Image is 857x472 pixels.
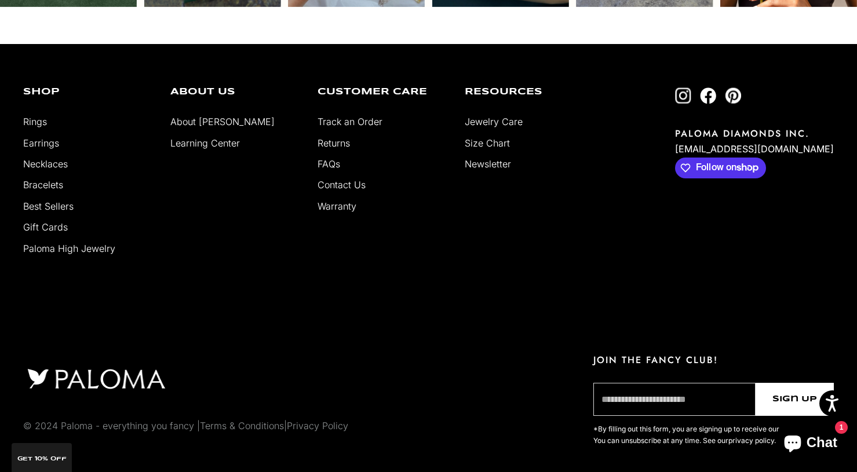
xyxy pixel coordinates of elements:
a: Gift Cards [23,221,68,233]
a: Learning Center [170,137,240,149]
span: Sign Up [772,393,817,406]
a: Follow on Instagram [675,87,691,104]
a: Earrings [23,137,59,149]
span: GET 10% Off [17,456,67,462]
p: [EMAIL_ADDRESS][DOMAIN_NAME] [675,140,834,158]
inbox-online-store-chat: Shopify online store chat [774,425,848,463]
p: © 2024 Paloma - everything you fancy | | [23,418,348,433]
a: Follow on Pinterest [725,87,741,104]
div: GET 10% Off [12,443,72,472]
a: Paloma High Jewelry [23,243,115,254]
a: Bracelets [23,179,63,191]
a: Necklaces [23,158,68,170]
a: Size Chart [465,137,510,149]
p: *By filling out this form, you are signing up to receive our emails. You can unsubscribe at any t... [593,423,808,447]
p: Customer Care [318,87,447,97]
button: Sign Up [756,383,834,416]
a: About [PERSON_NAME] [170,116,275,127]
p: Resources [465,87,595,97]
a: Contact Us [318,179,366,191]
a: Rings [23,116,47,127]
a: Terms & Conditions [200,420,284,431]
a: privacy policy. [728,436,776,445]
a: Warranty [318,200,356,212]
a: FAQs [318,158,340,170]
img: footer logo [23,366,169,391]
a: Returns [318,137,350,149]
p: Shop [23,87,153,97]
p: About Us [170,87,300,97]
a: Follow on Facebook [700,87,716,104]
a: Newsletter [465,158,511,170]
a: Track an Order [318,116,382,127]
a: Best Sellers [23,200,74,212]
a: Privacy Policy [287,420,348,431]
a: Jewelry Care [465,116,523,127]
p: JOIN THE FANCY CLUB! [593,353,834,367]
p: PALOMA DIAMONDS INC. [675,127,834,140]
